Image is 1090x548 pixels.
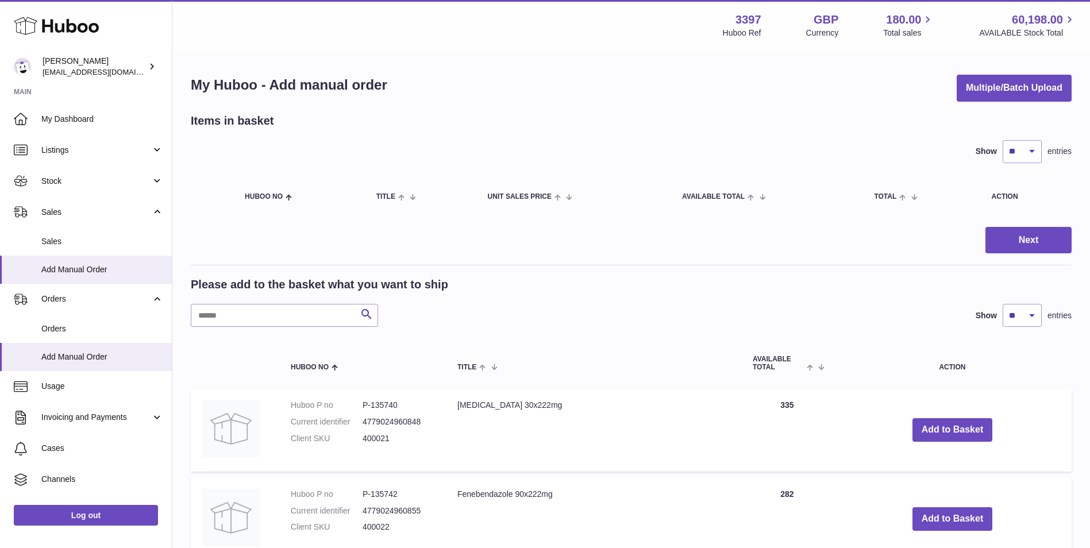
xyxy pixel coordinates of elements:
[723,28,761,38] div: Huboo Ref
[43,56,146,78] div: [PERSON_NAME]
[202,489,260,546] img: Fenebendazole 90x222mg
[814,12,838,28] strong: GBP
[912,418,993,442] button: Add to Basket
[291,364,329,371] span: Huboo no
[14,58,31,75] img: sales@canchema.com
[1012,12,1063,28] span: 60,198.00
[457,364,476,371] span: Title
[41,352,163,362] span: Add Manual Order
[202,400,260,457] img: Fenbendazole 30x222mg
[488,193,552,200] span: Unit Sales Price
[291,522,363,532] dt: Client SKU
[806,28,839,38] div: Currency
[741,388,833,472] td: 335
[912,507,993,531] button: Add to Basket
[41,264,163,275] span: Add Manual Order
[886,12,921,28] span: 180.00
[735,12,761,28] strong: 3397
[41,443,163,454] span: Cases
[41,474,163,485] span: Channels
[41,381,163,392] span: Usage
[883,28,934,38] span: Total sales
[41,236,163,247] span: Sales
[41,412,151,423] span: Invoicing and Payments
[979,12,1076,38] a: 60,198.00 AVAILABLE Stock Total
[753,356,804,371] span: AVAILABLE Total
[14,505,158,526] a: Log out
[1047,146,1072,157] span: entries
[979,28,1076,38] span: AVAILABLE Stock Total
[291,489,363,500] dt: Huboo P no
[363,400,434,411] dd: P-135740
[245,193,283,200] span: Huboo no
[41,207,151,218] span: Sales
[883,12,934,38] a: 180.00 Total sales
[43,67,169,76] span: [EMAIL_ADDRESS][DOMAIN_NAME]
[363,433,434,444] dd: 400021
[682,193,745,200] span: AVAILABLE Total
[41,323,163,334] span: Orders
[976,310,997,321] label: Show
[363,416,434,427] dd: 4779024960848
[363,505,434,516] dd: 4779024960855
[291,400,363,411] dt: Huboo P no
[191,277,448,292] h2: Please add to the basket what you want to ship
[191,113,274,129] h2: Items in basket
[992,193,1060,200] div: Action
[976,146,997,157] label: Show
[957,75,1072,102] button: Multiple/Batch Upload
[363,489,434,500] dd: P-135742
[291,416,363,427] dt: Current identifier
[985,227,1072,254] button: Next
[291,433,363,444] dt: Client SKU
[191,76,387,94] h1: My Huboo - Add manual order
[376,193,395,200] span: Title
[291,505,363,516] dt: Current identifier
[833,344,1072,382] th: Action
[41,176,151,187] span: Stock
[41,145,151,156] span: Listings
[1047,310,1072,321] span: entries
[41,114,163,125] span: My Dashboard
[41,294,151,304] span: Orders
[363,522,434,532] dd: 400022
[874,193,896,200] span: Total
[446,388,741,472] td: [MEDICAL_DATA] 30x222mg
